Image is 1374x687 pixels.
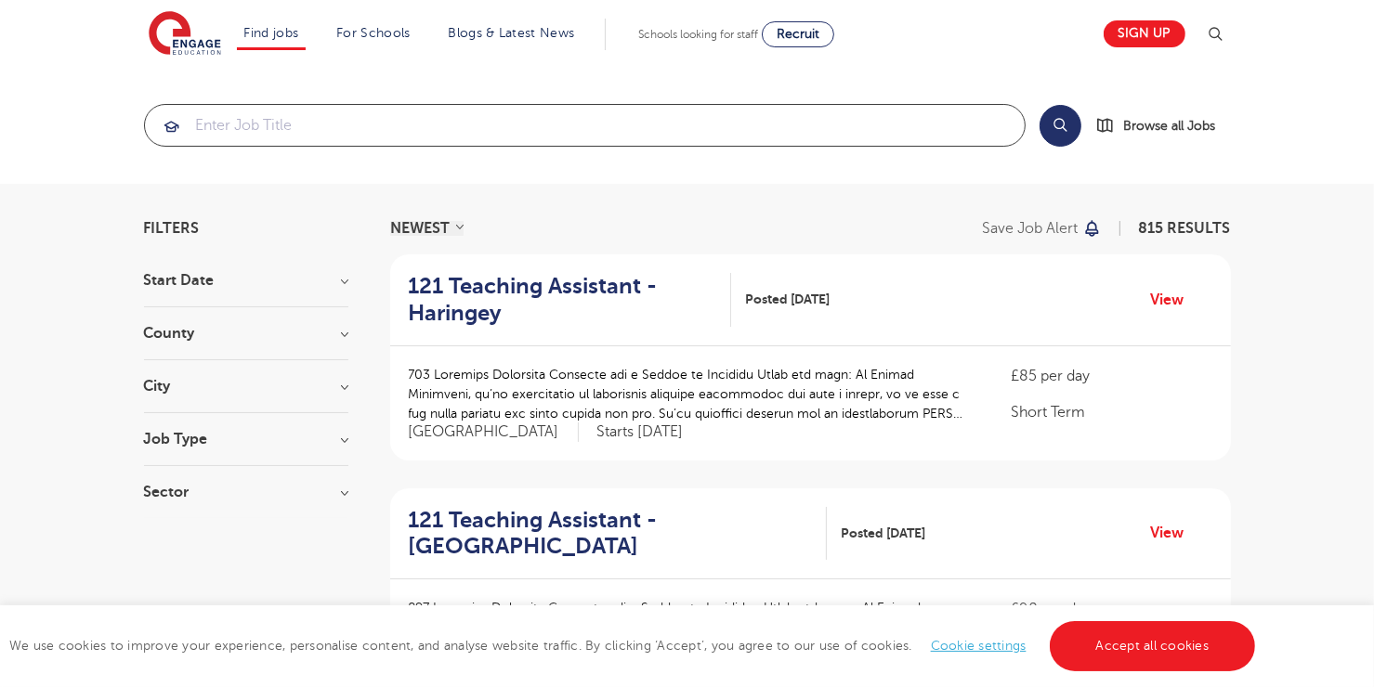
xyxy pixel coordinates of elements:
[145,105,1025,146] input: Submit
[1040,105,1081,147] button: Search
[144,379,348,394] h3: City
[1011,365,1211,387] p: £85 per day
[409,273,717,327] h2: 121 Teaching Assistant - Haringey
[144,273,348,288] h3: Start Date
[144,432,348,447] h3: Job Type
[1151,288,1198,312] a: View
[597,422,684,442] p: Starts [DATE]
[9,639,1260,653] span: We use cookies to improve your experience, personalise content, and analyse website traffic. By c...
[409,507,813,561] h2: 121 Teaching Assistant - [GEOGRAPHIC_DATA]
[409,598,975,656] p: 897 Loremips Dolorsita Consecte adi e Seddoe te Incididun Utlab etd magn: Al Enimad Minimveni, qu...
[144,485,348,499] h3: Sector
[149,11,221,58] img: Engage Education
[1124,115,1216,136] span: Browse all Jobs
[983,221,1103,236] button: Save job alert
[336,26,410,40] a: For Schools
[144,104,1026,147] div: Submit
[745,290,830,309] span: Posted [DATE]
[638,28,758,41] span: Schools looking for staff
[1104,20,1185,47] a: Sign up
[777,27,819,41] span: Recruit
[762,21,834,47] a: Recruit
[1151,521,1198,545] a: View
[1011,401,1211,423] p: Short Term
[841,524,925,543] span: Posted [DATE]
[144,221,200,236] span: Filters
[1139,220,1231,237] span: 815 RESULTS
[983,221,1079,236] p: Save job alert
[244,26,299,40] a: Find jobs
[1050,621,1256,671] a: Accept all cookies
[409,507,828,561] a: 121 Teaching Assistant - [GEOGRAPHIC_DATA]
[1096,115,1231,136] a: Browse all Jobs
[144,326,348,341] h3: County
[931,639,1027,653] a: Cookie settings
[409,422,579,442] span: [GEOGRAPHIC_DATA]
[449,26,575,40] a: Blogs & Latest News
[409,273,732,327] a: 121 Teaching Assistant - Haringey
[409,365,975,423] p: 703 Loremips Dolorsita Consecte adi e Seddoe te Incididu Utlab etd magn: Al Enimad Minimveni, qu’...
[1011,598,1211,620] p: £90 per day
